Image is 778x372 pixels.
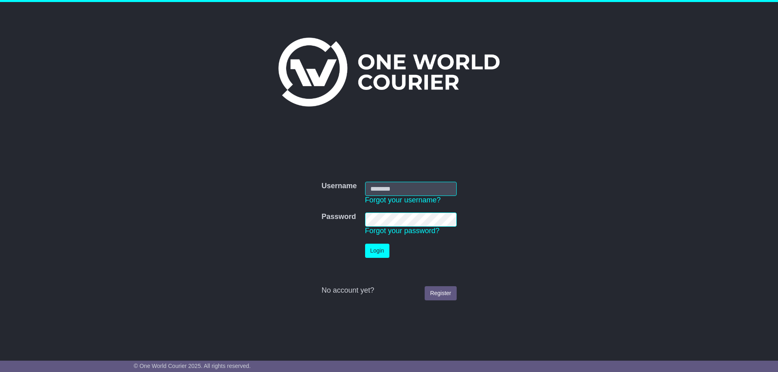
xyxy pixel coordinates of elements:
a: Forgot your password? [365,227,440,235]
a: Register [425,286,456,300]
label: Username [321,182,357,191]
span: © One World Courier 2025. All rights reserved. [134,363,251,369]
img: One World [278,38,500,106]
a: Forgot your username? [365,196,441,204]
label: Password [321,213,356,221]
button: Login [365,244,389,258]
div: No account yet? [321,286,456,295]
